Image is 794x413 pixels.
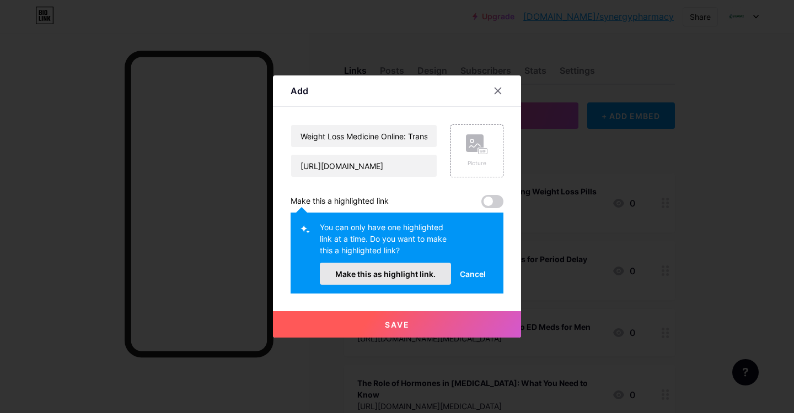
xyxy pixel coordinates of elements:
span: Make this as highlight link. [335,269,436,279]
input: Title [291,125,437,147]
button: Save [273,311,521,338]
div: You can only have one highlighted link at a time. Do you want to make this a highlighted link? [320,221,451,263]
input: URL [291,155,437,177]
button: Make this as highlight link. [320,263,451,285]
div: Add [291,84,308,97]
div: Make this a highlighted link [291,195,389,208]
div: Picture [466,159,488,167]
span: Save [385,320,410,329]
button: Cancel [451,263,495,285]
span: Cancel [460,268,486,280]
